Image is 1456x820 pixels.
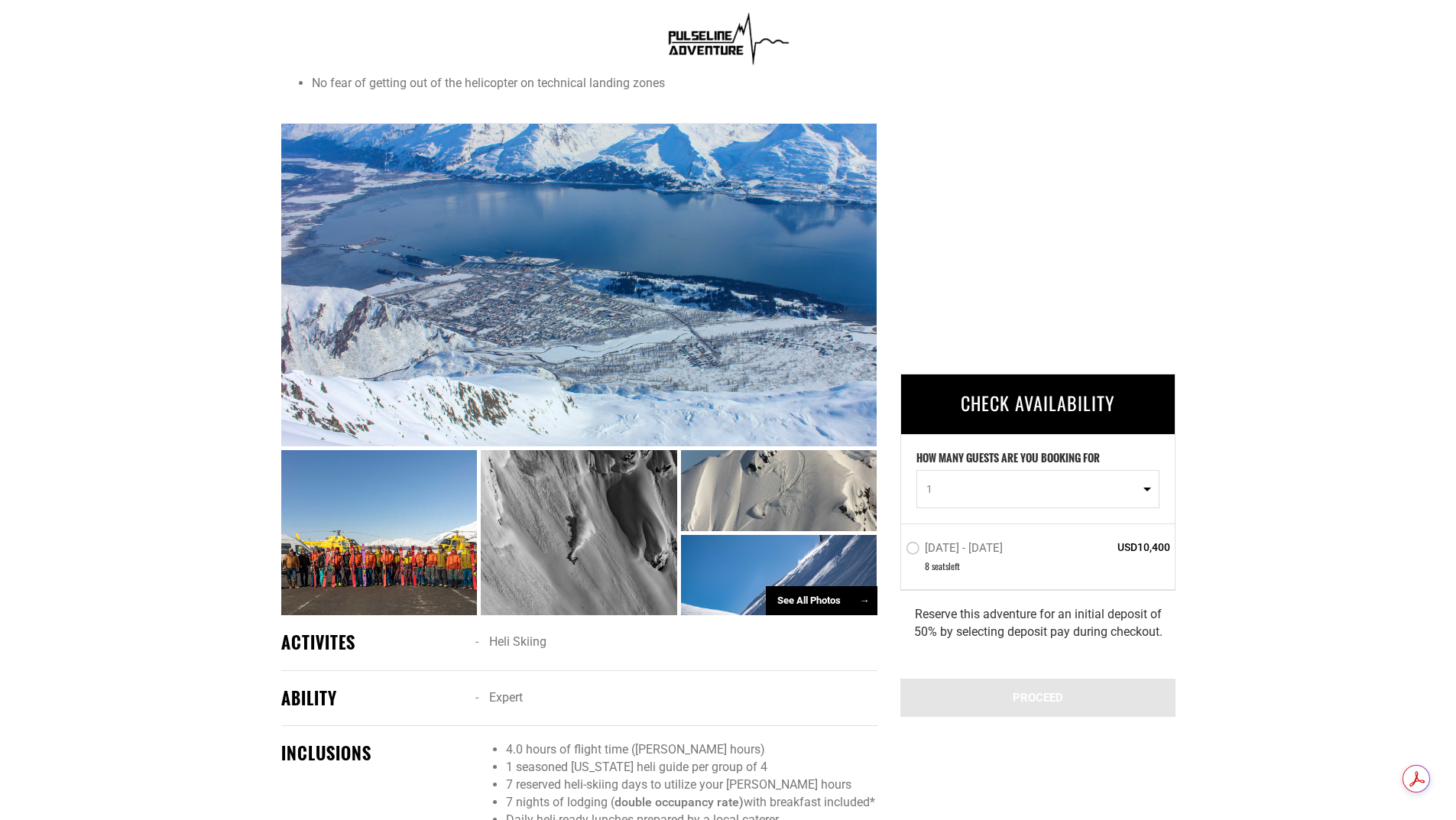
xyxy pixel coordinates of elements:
[906,540,1007,559] label: [DATE] - [DATE]
[932,559,960,572] span: seat left
[925,559,929,572] span: 8
[860,595,870,606] span: →
[281,630,465,654] div: ACTIVITES
[945,559,949,572] span: s
[506,759,877,776] li: 1 seasoned [US_STATE] heli guide per group of 4
[1060,539,1171,554] span: USD10,400
[961,389,1115,416] span: CHECK AVAILABILITY
[662,8,794,69] img: 1638909355.png
[506,776,877,794] li: 7 reserved heli-skiing days to utilize your [PERSON_NAME] hours
[766,586,877,616] div: See All Photos
[489,634,546,649] span: Heli Skiing
[281,741,465,765] div: INCLUSIONS
[506,794,877,812] li: 7 nights of lodging ( with breakfast included*
[615,795,744,809] strong: double occupancy rate)
[916,449,1100,469] label: HOW MANY GUESTS ARE YOU BOOKING FOR
[489,690,523,705] span: Expert
[281,686,465,710] div: ABILITY
[926,481,1140,496] span: 1
[312,75,877,92] li: No fear of getting out of the helicopter on technical landing zones
[506,741,877,759] li: 4.0 hours of flight time ([PERSON_NAME] hours)
[916,469,1159,507] button: 1
[900,589,1176,656] div: Reserve this adventure for an initial deposit of 50% by selecting deposit pay during checkout.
